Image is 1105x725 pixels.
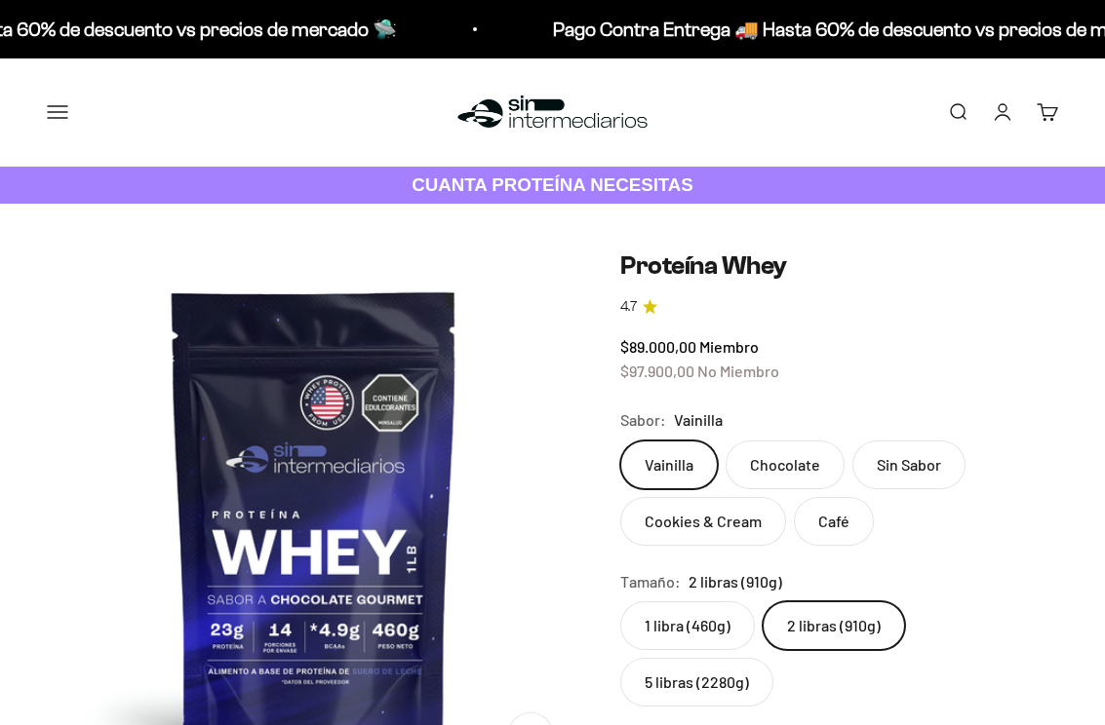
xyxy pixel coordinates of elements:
span: No Miembro [697,362,779,380]
span: $89.000,00 [620,337,696,356]
legend: Tamaño: [620,569,681,594]
legend: Sabor: [620,407,666,433]
strong: CUANTA PROTEÍNA NECESITAS [412,174,693,195]
span: Miembro [699,337,759,356]
span: 2 libras (910g) [689,569,782,594]
span: $97.900,00 [620,362,694,380]
h1: Proteína Whey [620,250,1058,281]
span: 4.7 [620,296,637,318]
a: 4.74.7 de 5.0 estrellas [620,296,1058,318]
span: Vainilla [674,407,723,433]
